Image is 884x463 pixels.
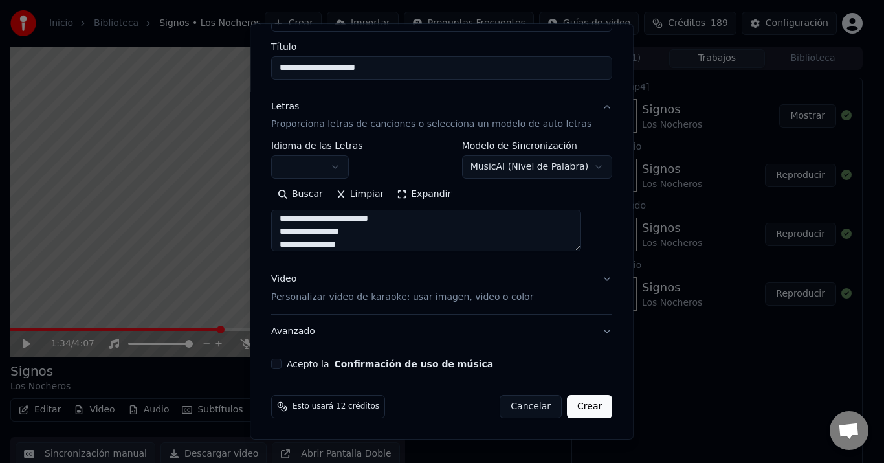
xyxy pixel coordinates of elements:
[271,185,329,205] button: Buscar
[271,263,612,315] button: VideoPersonalizar video de karaoke: usar imagen, video o color
[500,396,562,419] button: Cancelar
[329,185,390,205] button: Limpiar
[271,90,612,142] button: LetrasProporciona letras de canciones o selecciona un modelo de auto letras
[462,142,613,151] label: Modelo de Sincronización
[271,42,612,51] label: Título
[271,142,363,151] label: Idioma de las Letras
[335,360,494,369] button: Acepto la
[271,273,533,304] div: Video
[391,185,458,205] button: Expandir
[271,291,533,304] p: Personalizar video de karaoke: usar imagen, video o color
[287,360,493,369] label: Acepto la
[271,142,612,262] div: LetrasProporciona letras de canciones o selecciona un modelo de auto letras
[567,396,612,419] button: Crear
[271,315,612,349] button: Avanzado
[271,119,591,131] p: Proporciona letras de canciones o selecciona un modelo de auto letras
[271,100,299,113] div: Letras
[293,402,379,412] span: Esto usará 12 créditos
